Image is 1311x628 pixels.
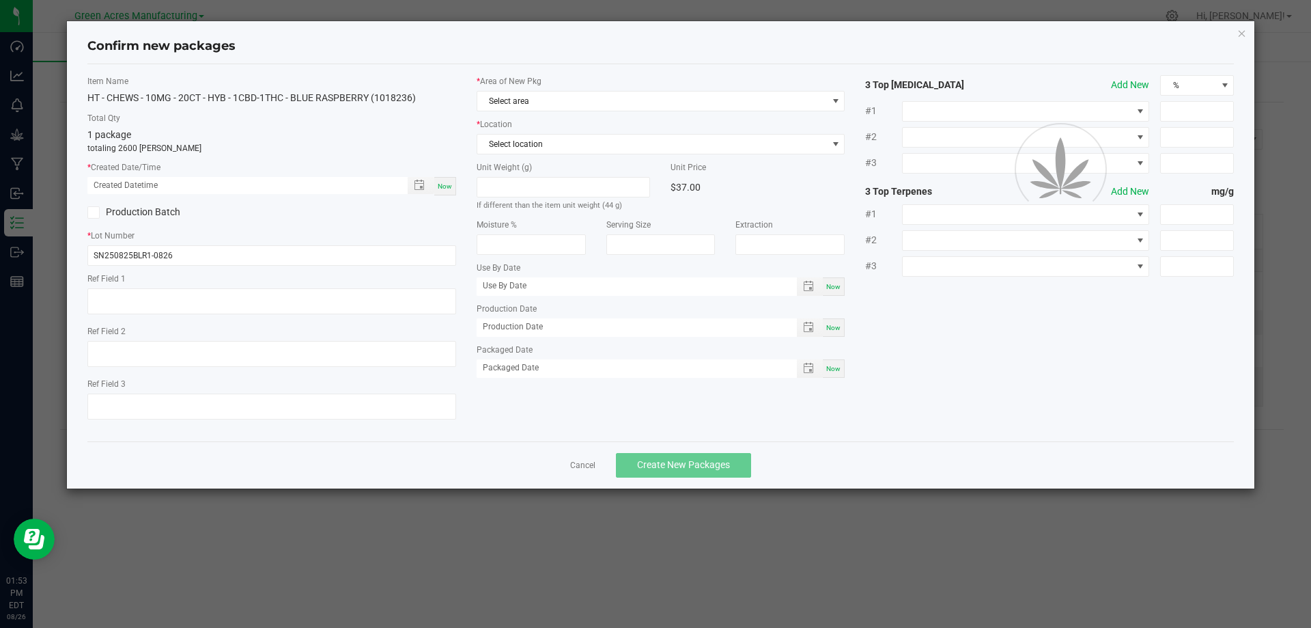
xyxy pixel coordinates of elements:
label: Packaged Date [477,344,845,356]
div: HT - CHEWS - 10MG - 20CT - HYB - 1CBD-1THC - BLUE RASPBERRY (1018236) [87,91,456,105]
iframe: Resource center [14,519,55,560]
label: Item Name [87,75,456,87]
small: If different than the item unit weight (44 g) [477,201,622,210]
span: Now [826,324,841,331]
label: Location [477,118,845,131]
input: Created Datetime [87,177,393,194]
span: NO DATA FOUND [477,134,845,154]
label: Production Batch [87,205,262,219]
span: % [1161,76,1216,95]
p: totaling 2600 [PERSON_NAME] [87,142,456,154]
button: Create New Packages [616,453,751,478]
label: Moisture % [477,219,586,231]
span: Toggle popup [797,318,823,337]
label: Created Date/Time [87,161,456,174]
span: Toggle popup [797,277,823,296]
label: Unit Price [671,161,845,174]
span: Create New Packages [637,459,730,470]
label: Ref Field 2 [87,325,456,338]
label: Lot Number [87,230,456,242]
input: Packaged Date [477,359,783,377]
label: Serving Size [606,219,716,231]
span: Now [826,365,841,372]
label: Extraction [735,219,845,231]
span: 1 package [87,129,131,140]
label: Production Date [477,303,845,315]
span: Toggle popup [408,177,434,194]
input: Production Date [477,318,783,336]
strong: 3 Top [MEDICAL_DATA] [865,78,1013,92]
span: Now [438,182,452,190]
span: Select location [477,135,828,154]
h4: Confirm new packages [87,38,1235,55]
div: $37.00 [671,177,845,197]
label: Use By Date [477,262,845,274]
span: #1 [865,104,902,118]
label: Area of New Pkg [477,75,845,87]
button: Add New [1111,78,1149,92]
span: Toggle popup [797,359,823,378]
label: Ref Field 1 [87,273,456,285]
label: Unit Weight (g) [477,161,651,174]
span: Select area [477,92,828,111]
a: Cancel [570,460,595,472]
label: Ref Field 3 [87,378,456,390]
span: Now [826,283,841,290]
input: Use By Date [477,277,783,295]
label: Total Qty [87,112,456,124]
